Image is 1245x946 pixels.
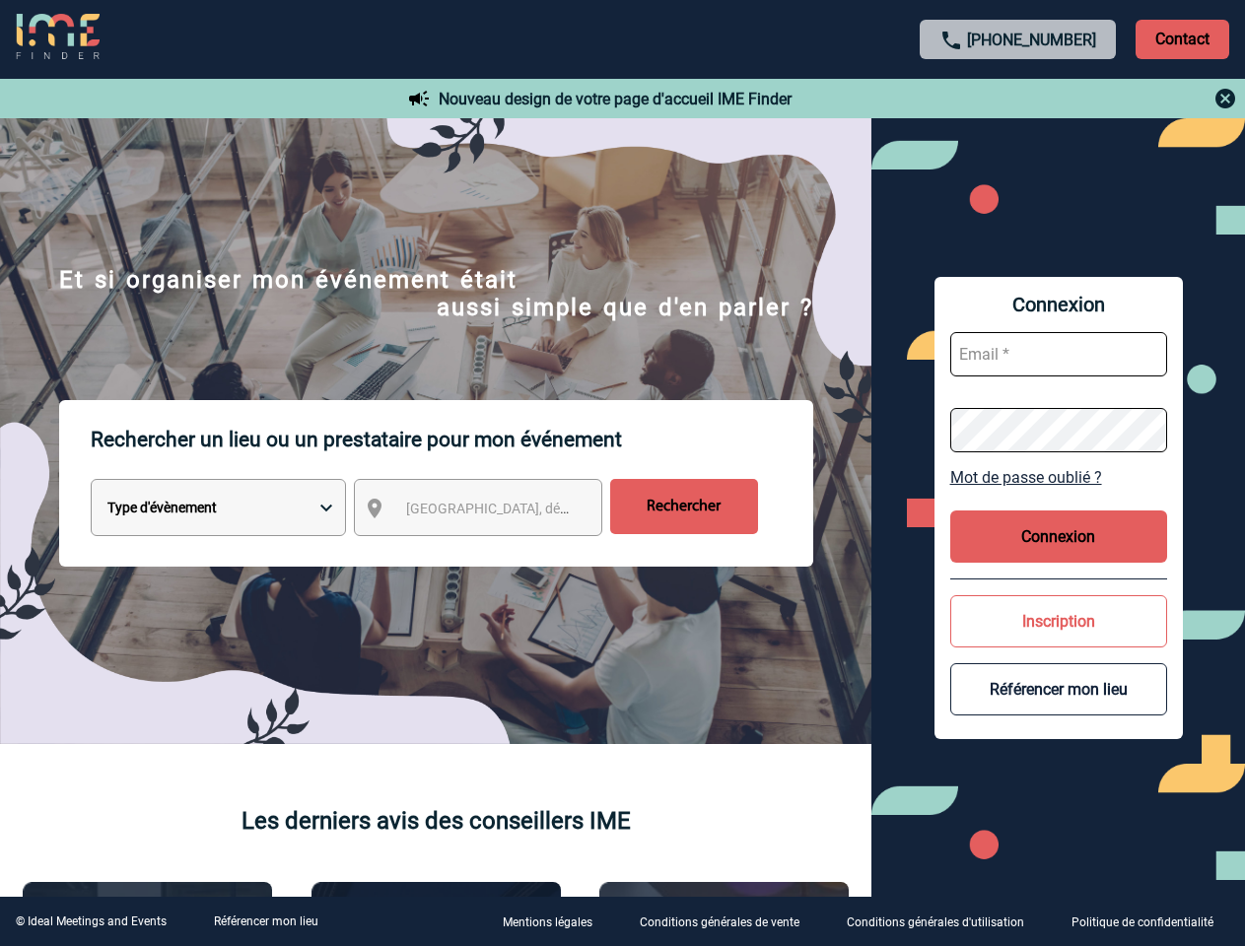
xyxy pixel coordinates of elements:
[939,29,963,52] img: call-24-px.png
[967,31,1096,49] a: [PHONE_NUMBER]
[950,332,1167,376] input: Email *
[214,914,318,928] a: Référencer mon lieu
[610,479,758,534] input: Rechercher
[91,400,813,479] p: Rechercher un lieu ou un prestataire pour mon événement
[1072,916,1213,930] p: Politique de confidentialité
[950,663,1167,715] button: Référencer mon lieu
[1056,912,1245,931] a: Politique de confidentialité
[406,501,680,516] span: [GEOGRAPHIC_DATA], département, région...
[640,916,799,930] p: Conditions générales de vente
[950,468,1167,487] a: Mot de passe oublié ?
[1136,20,1229,59] p: Contact
[950,510,1167,563] button: Connexion
[950,595,1167,647] button: Inscription
[503,916,592,930] p: Mentions légales
[487,912,624,931] a: Mentions légales
[950,293,1167,316] span: Connexion
[624,912,831,931] a: Conditions générales de vente
[16,914,167,928] div: © Ideal Meetings and Events
[831,912,1056,931] a: Conditions générales d'utilisation
[847,916,1024,930] p: Conditions générales d'utilisation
